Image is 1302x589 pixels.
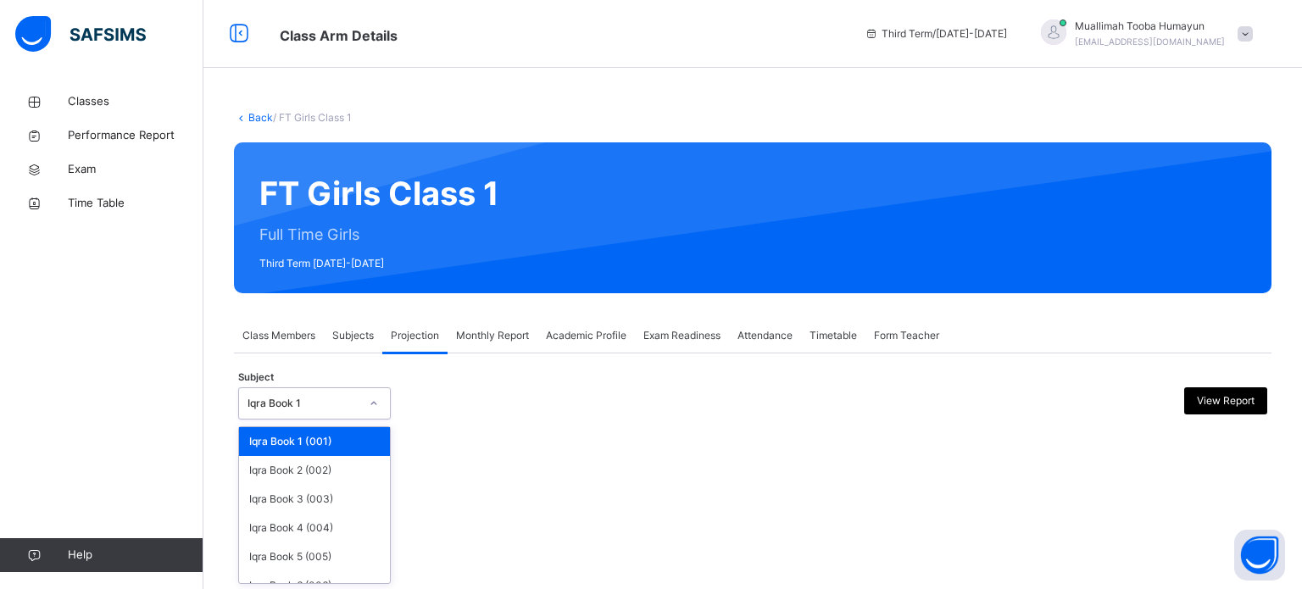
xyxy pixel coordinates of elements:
span: Time Table [68,195,203,212]
span: Subject [238,370,274,385]
div: Iqra Book 1 [248,396,359,411]
button: Open asap [1234,530,1285,581]
span: Timetable [810,328,857,343]
div: Iqra Book 1 (001) [239,427,390,456]
div: Iqra Book 5 (005) [239,542,390,571]
span: Monthly Report [456,328,529,343]
span: Attendance [737,328,793,343]
div: Muallimah ToobaHumayun [1024,19,1261,49]
span: Muallimah Tooba Humayun [1075,19,1225,34]
span: Class Members [242,328,315,343]
span: Exam [68,161,203,178]
span: Help [68,547,203,564]
div: Iqra Book 2 (002) [239,456,390,485]
span: Classes [68,93,203,110]
div: Iqra Book 4 (004) [239,514,390,542]
span: Projection [391,328,439,343]
span: Subjects [332,328,374,343]
div: Iqra Book 3 (003) [239,485,390,514]
span: Academic Profile [546,328,626,343]
span: / FT Girls Class 1 [273,111,352,124]
span: Performance Report [68,127,203,144]
img: safsims [15,16,146,52]
a: Back [248,111,273,124]
span: Class Arm Details [280,27,398,44]
span: View Report [1197,393,1255,408]
span: Exam Readiness [643,328,721,343]
span: [EMAIL_ADDRESS][DOMAIN_NAME] [1075,36,1225,47]
span: Form Teacher [874,328,939,343]
span: session/term information [865,26,1007,42]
